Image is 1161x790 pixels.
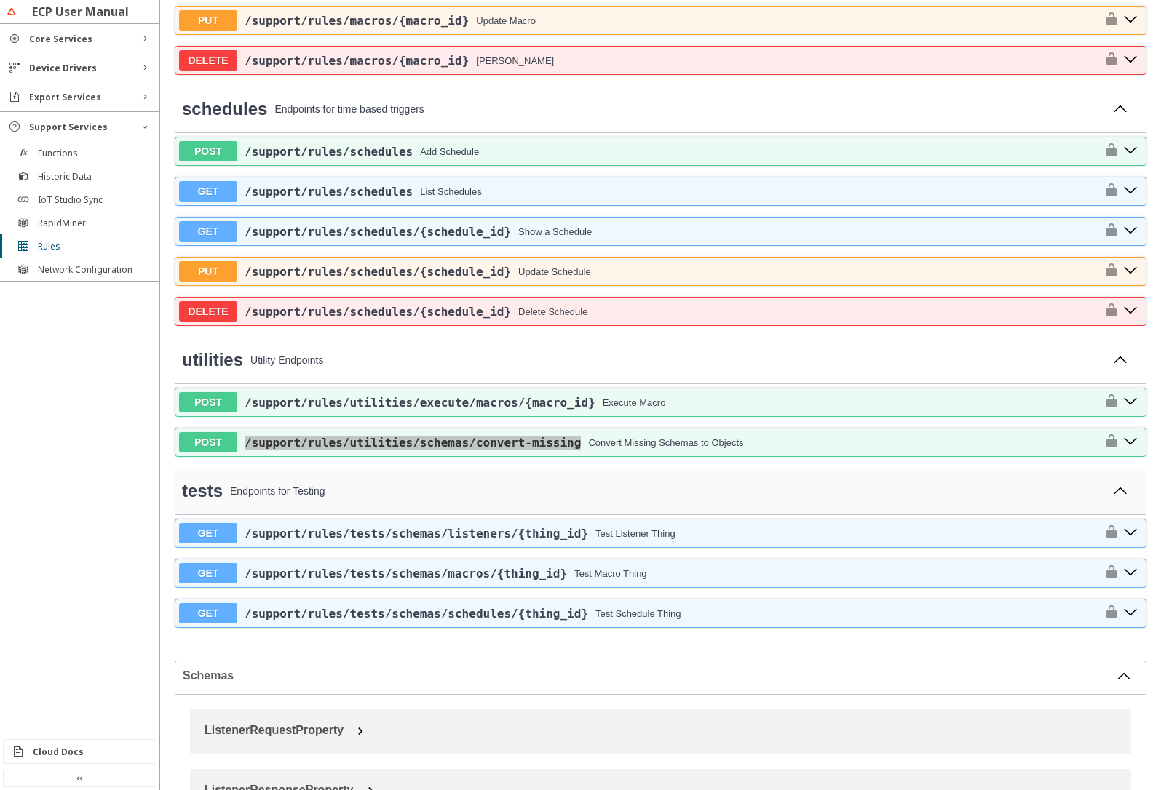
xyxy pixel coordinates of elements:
div: Update Schedule [518,266,591,277]
button: authorization button unlocked [1097,263,1119,280]
button: GET/support/rules/tests/schemas/schedules/{thing_id}Test Schedule Thing [179,603,1097,623]
span: POST [179,432,237,452]
button: ListenerRequestProperty [197,717,1138,744]
span: DELETE [179,301,237,322]
button: Schemas [183,669,1131,683]
div: Delete Schedule [518,306,587,317]
a: /support/rules/macros/{macro_id} [245,54,469,68]
span: /support /rules /tests /schemas /schedules /{thing_id} [245,607,588,621]
span: /support /rules /schedules /{schedule_id} [245,225,511,239]
span: /support /rules /schedules /{schedule_id} [245,265,511,279]
button: delete ​/support​/rules​/schedules​/{schedule_id} [1119,302,1142,321]
span: DELETE [179,50,237,71]
button: GET/support/rules/tests/schemas/listeners/{thing_id}Test Listener Thing [179,523,1097,543]
a: /support/rules/schedules/{schedule_id} [245,305,511,319]
button: put ​/support​/rules​/macros​/{macro_id} [1119,11,1142,30]
div: Add Schedule [420,146,479,157]
span: /support /rules /tests /schemas /listeners /{thing_id} [245,527,588,540]
span: /support /rules /utilities /execute /macros /{macro_id} [245,396,595,410]
div: Convert Missing Schemas to Objects [588,437,743,448]
span: /support /rules /schedules /{schedule_id} [245,305,511,319]
span: POST [179,141,237,161]
a: /support/rules/schedules/{schedule_id} [245,225,511,239]
span: POST [179,392,237,412]
span: /support /rules /schedules [245,145,413,159]
a: /support/rules/utilities/schemas/convert-missing [245,436,581,450]
a: /support/rules/tests/schemas/schedules/{thing_id} [245,607,588,621]
span: PUT [179,10,237,31]
button: PUT/support/rules/macros/{macro_id}Update Macro [179,10,1097,31]
button: Collapse operation [1109,481,1132,503]
div: [PERSON_NAME] [476,55,554,66]
div: List Schedules [420,186,482,197]
button: POST/support/rules/schedulesAdd Schedule [179,141,1097,161]
a: /support/rules/schedules/{schedule_id} [245,265,511,279]
span: GET [179,523,237,543]
button: authorization button unlocked [1097,434,1119,451]
button: authorization button unlocked [1097,303,1119,320]
p: Endpoints for time based triggers [274,103,1101,115]
a: /support/rules/schedules [245,145,413,159]
button: authorization button unlocked [1097,52,1119,69]
button: get ​/support​/rules​/tests​/schemas​/macros​/{thing_id} [1119,564,1142,583]
button: get ​/support​/rules​/tests​/schemas​/schedules​/{thing_id} [1119,604,1142,623]
button: authorization button unlocked [1097,524,1119,542]
button: post ​/support​/rules​/utilities​/schemas​/convert-missing [1119,433,1142,452]
button: post ​/support​/rules​/schedules [1119,142,1142,161]
a: tests [182,481,223,501]
button: GET/support/rules/tests/schemas/macros/{thing_id}Test Macro Thing [179,563,1097,583]
span: GET [179,603,237,623]
p: Utility Endpoints [250,354,1101,366]
button: authorization button unlocked [1097,394,1119,411]
span: ListenerRequestProperty [205,724,344,736]
span: PUT [179,261,237,282]
div: Execute Macro [603,397,666,408]
div: Test Schedule Thing [595,608,681,619]
button: get ​/support​/rules​/schedules [1119,182,1142,201]
a: /support/rules/macros/{macro_id} [245,14,469,28]
span: /support /rules /tests /schemas /macros /{thing_id} [245,567,567,580]
button: Collapse operation [1109,350,1132,372]
button: DELETE/support/rules/macros/{macro_id}[PERSON_NAME] [179,50,1097,71]
div: Show a Schedule [518,226,592,237]
a: /support/rules/tests/schemas/macros/{thing_id} [245,567,567,580]
button: GET/support/rules/schedules/{schedule_id}Show a Schedule [179,221,1097,242]
button: DELETE/support/rules/schedules/{schedule_id}Delete Schedule [179,301,1097,322]
button: put ​/support​/rules​/schedules​/{schedule_id} [1119,262,1142,281]
a: utilities [182,350,243,370]
span: /support /rules /macros /{macro_id} [245,54,469,68]
a: /support/rules/utilities/execute/macros/{macro_id} [245,396,595,410]
span: GET [179,221,237,242]
span: /support /rules /schedules [245,185,413,199]
span: GET [179,563,237,583]
a: /support/rules/schedules [245,185,413,199]
button: PUT/support/rules/schedules/{schedule_id}Update Schedule [179,261,1097,282]
button: post ​/support​/rules​/utilities​/execute​/macros​/{macro_id} [1119,393,1142,412]
span: /support /rules /macros /{macro_id} [245,14,469,28]
button: authorization button unlocked [1097,223,1119,240]
button: get ​/support​/rules​/tests​/schemas​/listeners​/{thing_id} [1119,524,1142,543]
button: delete ​/support​/rules​/macros​/{macro_id} [1119,51,1142,70]
span: /support /rules /utilities /schemas /convert-missing [245,436,581,450]
span: GET [179,181,237,202]
button: get ​/support​/rules​/schedules​/{schedule_id} [1119,222,1142,241]
div: Test Listener Thing [595,528,675,539]
button: POST/support/rules/utilities/execute/macros/{macro_id}Execute Macro [179,392,1097,412]
p: Endpoints for Testing [230,485,1101,497]
button: authorization button unlocked [1097,605,1119,622]
button: POST/support/rules/utilities/schemas/convert-missingConvert Missing Schemas to Objects [179,432,1097,452]
span: Schemas [183,669,1117,682]
button: authorization button unlocked [1097,183,1119,200]
div: Update Macro [476,15,536,26]
button: GET/support/rules/schedulesList Schedules [179,181,1097,202]
button: authorization button unlocked [1097,564,1119,582]
a: schedules [182,99,267,119]
button: Collapse operation [1109,99,1132,121]
button: authorization button unlocked [1097,143,1119,160]
button: authorization button unlocked [1097,12,1119,29]
div: Test Macro Thing [574,568,646,579]
a: /support/rules/tests/schemas/listeners/{thing_id} [245,527,588,540]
